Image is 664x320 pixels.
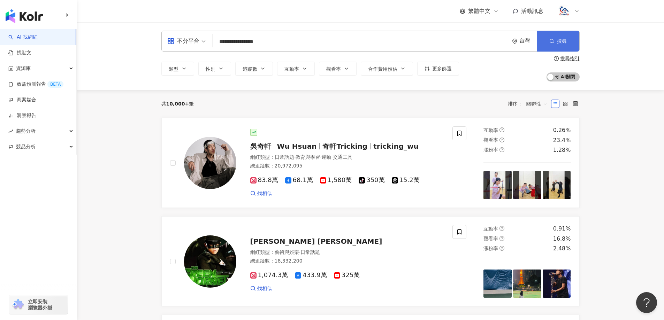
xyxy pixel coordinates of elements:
[319,62,357,76] button: 觀看率
[499,226,504,231] span: question-circle
[8,34,38,41] a: searchAI 找網紅
[320,177,352,184] span: 1,580萬
[284,66,299,72] span: 互動率
[294,154,296,160] span: ·
[553,136,571,144] div: 23.4%
[321,154,331,160] span: 運動
[553,235,571,243] div: 16.8%
[513,171,541,199] img: post-image
[320,154,321,160] span: ·
[250,249,444,256] div: 網紅類型 ：
[275,154,294,160] span: 日常話題
[359,177,384,184] span: 350萬
[198,62,231,76] button: 性別
[483,127,498,133] span: 互動率
[554,56,559,61] span: question-circle
[277,62,315,76] button: 互動率
[333,154,352,160] span: 交通工具
[250,237,382,245] span: [PERSON_NAME] [PERSON_NAME]
[499,127,504,132] span: question-circle
[11,299,25,310] img: chrome extension
[250,190,272,197] a: 找相似
[483,226,498,232] span: 互動率
[499,246,504,251] span: question-circle
[235,62,273,76] button: 追蹤數
[361,62,413,76] button: 合作費用預估
[526,98,547,109] span: 關聯性
[167,36,199,47] div: 不分平台
[250,258,444,265] div: 總追蹤數 ： 18,332,200
[8,112,36,119] a: 洞察報告
[16,61,31,76] span: 資源庫
[432,66,452,71] span: 更多篩選
[508,98,551,109] div: 排序：
[166,101,189,107] span: 10,000+
[553,126,571,134] div: 0.26%
[483,270,512,298] img: post-image
[519,38,537,44] div: 台灣
[250,142,271,150] span: 吳奇軒
[373,142,419,150] span: tricking_wu
[243,66,257,72] span: 追蹤數
[499,138,504,142] span: question-circle
[275,249,299,255] span: 藝術與娛樂
[483,245,498,251] span: 漲粉率
[553,245,571,252] div: 2.48%
[322,142,367,150] span: 奇軒Tricking
[250,163,444,170] div: 總追蹤數 ： 20,972,095
[16,123,36,139] span: 趨勢分析
[167,38,174,45] span: appstore
[512,39,517,44] span: environment
[250,154,444,161] div: 網紅類型 ：
[537,31,579,52] button: 搜尋
[6,9,43,23] img: logo
[285,177,313,184] span: 68.1萬
[161,101,194,107] div: 共 筆
[9,295,68,314] a: chrome extension立即安裝 瀏覽器外掛
[483,171,512,199] img: post-image
[169,66,178,72] span: 類型
[553,225,571,233] div: 0.91%
[257,190,272,197] span: 找相似
[499,236,504,241] span: question-circle
[368,66,397,72] span: 合作費用預估
[8,96,36,103] a: 商案媒合
[636,292,657,313] iframe: Help Scout Beacon - Open
[417,62,459,76] button: 更多篩選
[299,249,300,255] span: ·
[8,129,13,134] span: rise
[184,137,236,189] img: KOL Avatar
[392,177,420,184] span: 15.2萬
[553,146,571,154] div: 1.28%
[257,285,272,292] span: 找相似
[560,56,580,61] div: 搜尋指引
[543,270,571,298] img: post-image
[184,235,236,288] img: KOL Avatar
[334,272,360,279] span: 325萬
[557,38,567,44] span: 搜尋
[558,5,571,18] img: logo.png
[543,171,571,199] img: post-image
[483,137,498,143] span: 觀看率
[521,8,543,14] span: 活動訊息
[250,177,278,184] span: 83.8萬
[28,298,52,311] span: 立即安裝 瀏覽器外掛
[326,66,341,72] span: 觀看率
[250,272,288,279] span: 1,074.3萬
[16,139,36,155] span: 競品分析
[483,236,498,241] span: 觀看率
[468,7,490,15] span: 繁體中文
[277,142,317,150] span: Wu Hsuan
[300,249,320,255] span: 日常話題
[206,66,215,72] span: 性別
[161,62,194,76] button: 類型
[499,147,504,152] span: question-circle
[483,147,498,153] span: 漲粉率
[295,272,327,279] span: 433.9萬
[331,154,333,160] span: ·
[8,81,63,88] a: 效益預測報告BETA
[296,154,320,160] span: 教育與學習
[513,270,541,298] img: post-image
[161,118,580,208] a: KOL Avatar吳奇軒Wu Hsuan奇軒Trickingtricking_wu網紅類型：日常話題·教育與學習·運動·交通工具總追蹤數：20,972,09583.8萬68.1萬1,580萬3...
[161,216,580,306] a: KOL Avatar[PERSON_NAME] [PERSON_NAME]網紅類型：藝術與娛樂·日常話題總追蹤數：18,332,2001,074.3萬433.9萬325萬找相似互動率questi...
